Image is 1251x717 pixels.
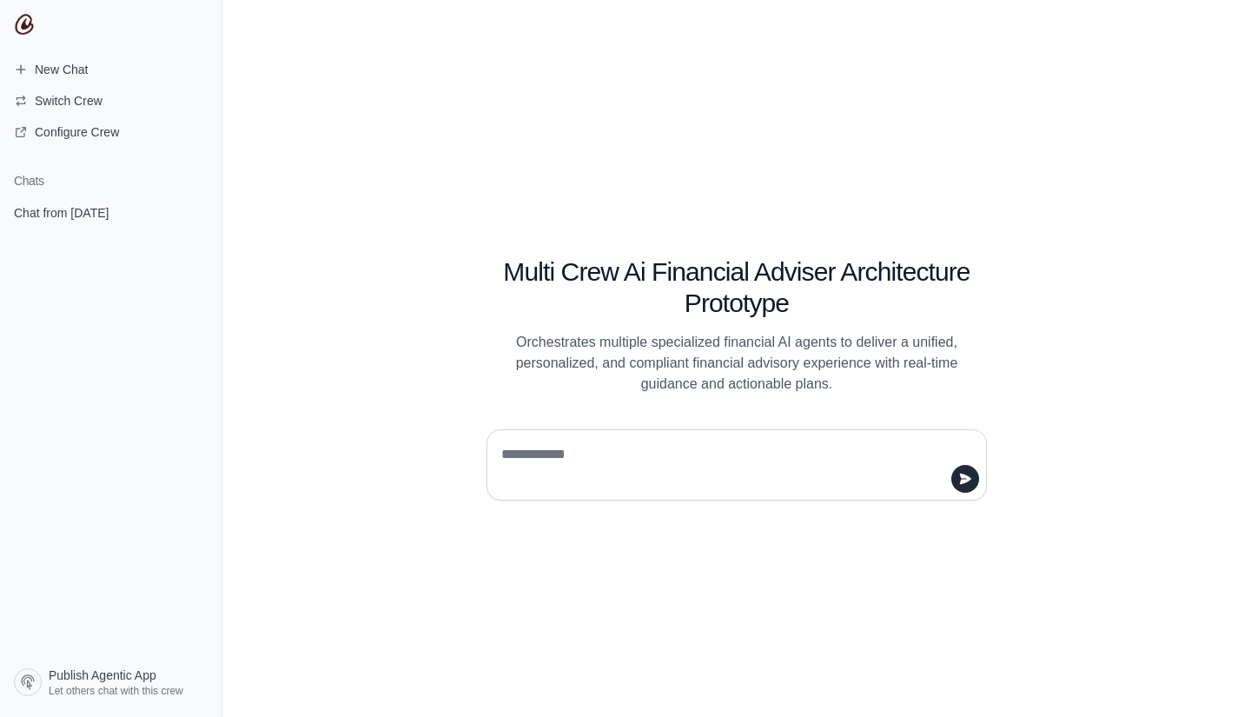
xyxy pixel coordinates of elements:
[486,332,987,395] p: Orchestrates multiple specialized financial AI agents to deliver a unified, personalized, and com...
[49,667,156,684] span: Publish Agentic App
[14,14,35,35] img: CrewAI Logo
[49,684,183,698] span: Let others chat with this crew
[7,87,215,115] button: Switch Crew
[35,123,119,141] span: Configure Crew
[35,92,103,110] span: Switch Crew
[7,196,215,229] a: Chat from [DATE]
[7,118,215,146] a: Configure Crew
[35,61,88,78] span: New Chat
[14,204,109,222] span: Chat from [DATE]
[7,56,215,83] a: New Chat
[7,661,215,703] a: Publish Agentic App Let others chat with this crew
[486,256,987,319] h1: Multi Crew Ai Financial Adviser Architecture Prototype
